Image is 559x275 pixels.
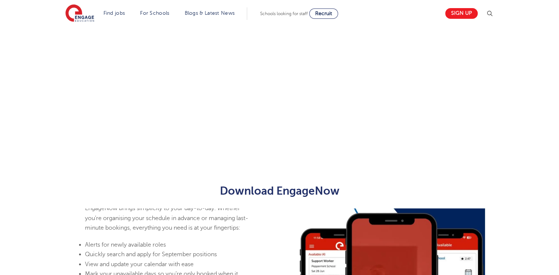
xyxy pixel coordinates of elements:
li: Quickly search and apply for September positions [85,250,250,259]
a: Blogs & Latest News [185,10,235,16]
span: Schools looking for staff [260,11,308,16]
img: Engage Education [65,4,94,23]
span: Recruit [315,11,332,16]
li: View and update your calendar with ease [85,259,250,269]
a: Find jobs [103,10,125,16]
a: For Schools [140,10,169,16]
li: Alerts for newly available roles [85,240,250,250]
p: Created specifically for teachers and support staff, EngageNow brings simplicity to your day-to-d... [85,184,250,232]
h2: Download EngageNow [98,185,461,197]
a: Recruit [309,8,338,19]
a: Sign up [445,8,478,19]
